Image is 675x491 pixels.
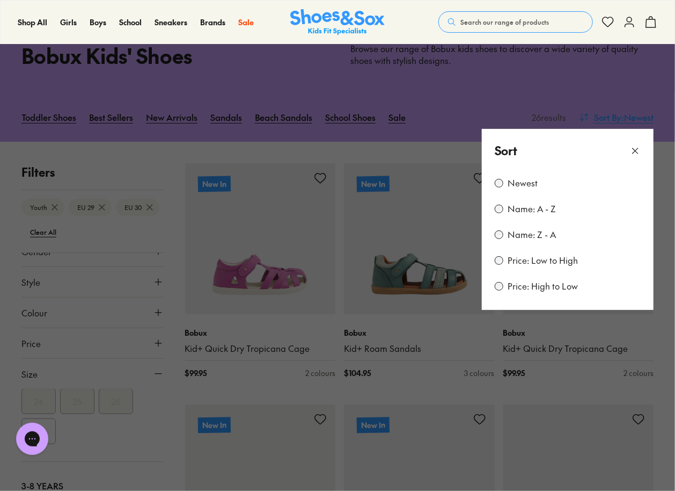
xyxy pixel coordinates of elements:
span: Search our range of products [460,17,549,27]
label: Price: Low to High [508,255,578,266]
a: Sale [238,17,254,28]
a: Shoes & Sox [290,9,385,35]
span: School [119,17,142,27]
label: Name: Z - A [508,229,556,241]
a: Brands [200,17,225,28]
a: Shop All [18,17,47,28]
label: Newest [508,177,538,189]
a: School [119,17,142,28]
a: Girls [60,17,77,28]
label: Price: High to Low [508,280,578,292]
span: Sneakers [155,17,187,27]
span: Boys [90,17,106,27]
a: Sneakers [155,17,187,28]
span: Sale [238,17,254,27]
p: Sort [495,142,517,160]
span: Shop All [18,17,47,27]
a: Boys [90,17,106,28]
label: Name: A - Z [508,203,556,215]
iframe: Gorgias live chat messenger [11,419,54,459]
img: SNS_Logo_Responsive.svg [290,9,385,35]
span: Girls [60,17,77,27]
span: Brands [200,17,225,27]
button: Search our range of products [438,11,593,33]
